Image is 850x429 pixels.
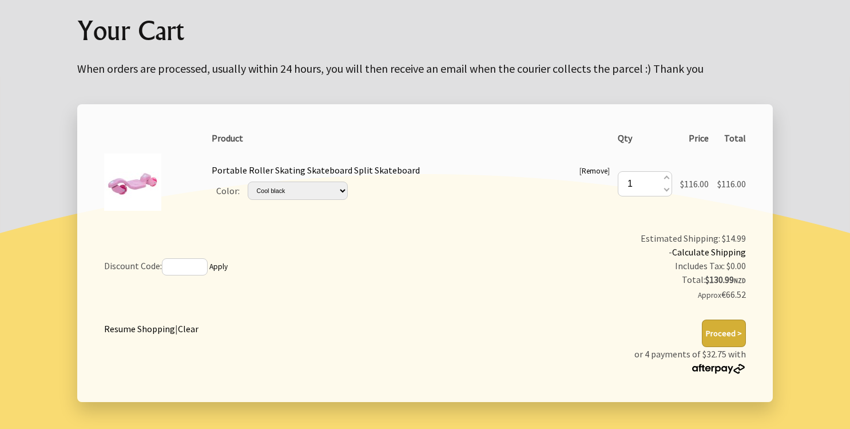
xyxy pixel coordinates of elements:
td: Estimated Shipping: $14.99 - [449,227,750,306]
a: Portable Roller Skating Skateboard Split Skateboard [212,164,420,176]
a: Resume Shopping [104,323,175,334]
th: Price [676,127,713,149]
img: Afterpay [691,364,746,374]
td: Discount Code: [100,227,449,306]
th: Qty [614,127,676,149]
td: $116.00 [713,149,750,218]
div: Total: €66.52 [454,273,746,302]
input: If you have a discount code, enter it here and press 'Apply'. [162,258,208,275]
big: When orders are processed, usually within 24 hours, you will then receive an email when the couri... [77,61,704,76]
th: Product [208,127,614,149]
a: Remove [582,166,607,176]
small: Approx [698,290,721,300]
button: Proceed > [702,320,746,347]
a: Calculate Shipping [672,246,746,258]
span: NZD [734,277,746,285]
td: Color: [212,177,243,203]
strong: $130.99 [705,274,746,285]
h1: Your Cart [77,15,773,45]
a: Clear [178,323,198,334]
small: [ ] [579,166,610,176]
div: | [104,320,198,336]
th: Total [713,127,750,149]
a: Apply [209,262,228,271]
p: or 4 payments of $32.75 with [634,347,746,375]
div: Includes Tax: $0.00 [454,259,746,273]
td: $116.00 [676,149,713,218]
